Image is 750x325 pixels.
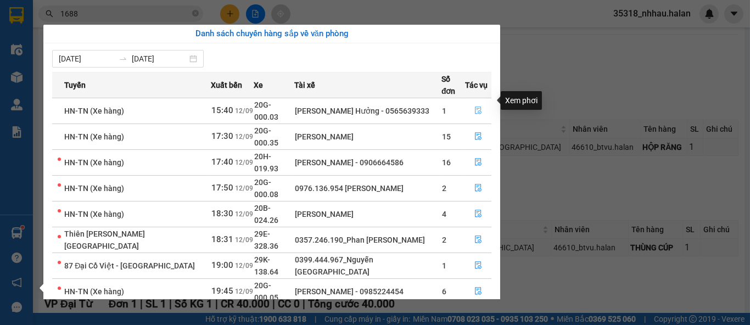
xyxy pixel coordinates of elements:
[235,236,253,244] span: 12/09
[466,257,491,274] button: file-done
[211,79,242,91] span: Xuất bến
[442,107,446,115] span: 1
[254,100,278,121] span: 20G-000.03
[474,236,482,244] span: file-done
[474,287,482,296] span: file-done
[254,204,278,225] span: 20B-024.26
[254,178,278,199] span: 20G-000.08
[119,54,127,63] span: swap-right
[474,132,482,141] span: file-done
[465,79,488,91] span: Tác vụ
[295,234,441,246] div: 0357.246.190_Phan [PERSON_NAME]
[466,283,491,300] button: file-done
[64,287,124,296] span: HN-TN (Xe hàng)
[442,236,446,244] span: 2
[64,261,195,270] span: 87 Đại Cồ Việt - [GEOGRAPHIC_DATA]
[442,132,451,141] span: 15
[254,255,278,276] span: 29K-138.64
[442,287,446,296] span: 6
[442,158,451,167] span: 16
[441,73,464,97] span: Số đơn
[474,210,482,218] span: file-done
[235,107,253,115] span: 12/09
[501,91,542,110] div: Xem phơi
[211,286,233,296] span: 19:45
[294,79,315,91] span: Tài xế
[119,54,127,63] span: to
[64,158,124,167] span: HN-TN (Xe hàng)
[64,210,124,218] span: HN-TN (Xe hàng)
[235,210,253,218] span: 12/09
[442,184,446,193] span: 2
[59,53,114,65] input: Từ ngày
[235,288,253,295] span: 12/09
[295,208,441,220] div: [PERSON_NAME]
[474,261,482,270] span: file-done
[295,254,441,278] div: 0399.444.967_Nguyễn [GEOGRAPHIC_DATA]
[235,184,253,192] span: 12/09
[64,79,86,91] span: Tuyến
[466,205,491,223] button: file-done
[235,262,253,270] span: 12/09
[295,285,441,298] div: [PERSON_NAME] - 0985224454
[474,107,482,115] span: file-done
[211,105,233,115] span: 15:40
[254,229,278,250] span: 29E-328.36
[64,107,124,115] span: HN-TN (Xe hàng)
[211,157,233,167] span: 17:40
[211,209,233,218] span: 18:30
[295,156,441,169] div: [PERSON_NAME] - 0906664586
[52,27,491,41] div: Danh sách chuyến hàng sắp về văn phòng
[254,152,278,173] span: 20H-019.93
[466,102,491,120] button: file-done
[132,53,187,65] input: Đến ngày
[211,131,233,141] span: 17:30
[254,281,278,302] span: 20G-000.05
[254,79,263,91] span: Xe
[254,126,278,147] span: 20G-000.35
[474,158,482,167] span: file-done
[211,260,233,270] span: 19:00
[442,261,446,270] span: 1
[211,183,233,193] span: 17:50
[211,234,233,244] span: 18:31
[466,231,491,249] button: file-done
[235,133,253,141] span: 12/09
[64,132,124,141] span: HN-TN (Xe hàng)
[442,210,446,218] span: 4
[64,229,145,250] span: Thiên [PERSON_NAME][GEOGRAPHIC_DATA]
[466,180,491,197] button: file-done
[466,128,491,145] button: file-done
[466,154,491,171] button: file-done
[295,182,441,194] div: 0976.136.954 [PERSON_NAME]
[64,184,124,193] span: HN-TN (Xe hàng)
[474,184,482,193] span: file-done
[295,131,441,143] div: [PERSON_NAME]
[235,159,253,166] span: 12/09
[295,105,441,117] div: [PERSON_NAME] Hưởng - 0565639333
